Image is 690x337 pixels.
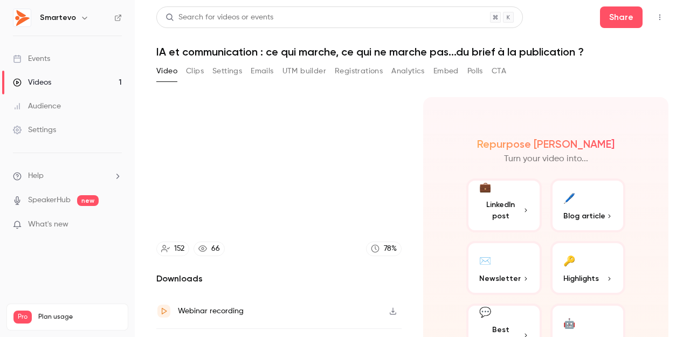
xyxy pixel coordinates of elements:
a: 66 [194,242,225,256]
div: 💼 [479,180,491,195]
span: Highlights [563,273,599,284]
li: help-dropdown-opener [13,170,122,182]
span: Pro [13,311,32,324]
button: Polls [467,63,483,80]
div: Search for videos or events [165,12,273,23]
button: Settings [212,63,242,80]
div: 🖊️ [563,189,575,206]
button: ✉️Newsletter [466,241,542,295]
button: UTM builder [282,63,326,80]
a: SpeakerHub [28,195,71,206]
button: Video [156,63,177,80]
div: ✉️ [479,252,491,269]
h6: Smartevo [40,12,76,23]
a: 78% [366,242,402,256]
div: 🤖 [563,314,575,331]
button: Top Bar Actions [651,9,668,26]
button: Emails [251,63,273,80]
div: Events [13,53,50,64]
h2: Repurpose [PERSON_NAME] [477,137,615,150]
button: CTA [492,63,506,80]
div: Audience [13,101,61,112]
span: Blog article [563,210,605,222]
span: What's new [28,219,68,230]
button: 🖊️Blog article [550,178,626,232]
span: new [77,195,99,206]
div: 66 [211,243,220,255]
div: 🔑 [563,252,575,269]
span: Help [28,170,44,182]
img: Smartevo [13,9,31,26]
iframe: Noticeable Trigger [109,220,122,230]
a: 152 [156,242,189,256]
span: LinkedIn post [479,199,522,222]
div: 152 [174,243,184,255]
button: 💼LinkedIn post [466,178,542,232]
span: Newsletter [479,273,521,284]
div: 💬 [479,305,491,320]
div: Settings [13,125,56,135]
button: Clips [186,63,204,80]
button: Embed [433,63,459,80]
button: Registrations [335,63,383,80]
div: Webinar recording [178,305,244,318]
button: 🔑Highlights [550,241,626,295]
h2: Downloads [156,272,402,285]
div: Videos [13,77,51,88]
div: 78 % [384,243,397,255]
h1: IA et communication : ce qui marche, ce qui ne marche pas...du brief à la publication ? [156,45,668,58]
p: Turn your video into... [504,153,588,166]
button: Analytics [391,63,425,80]
span: Plan usage [38,313,121,321]
button: Share [600,6,643,28]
